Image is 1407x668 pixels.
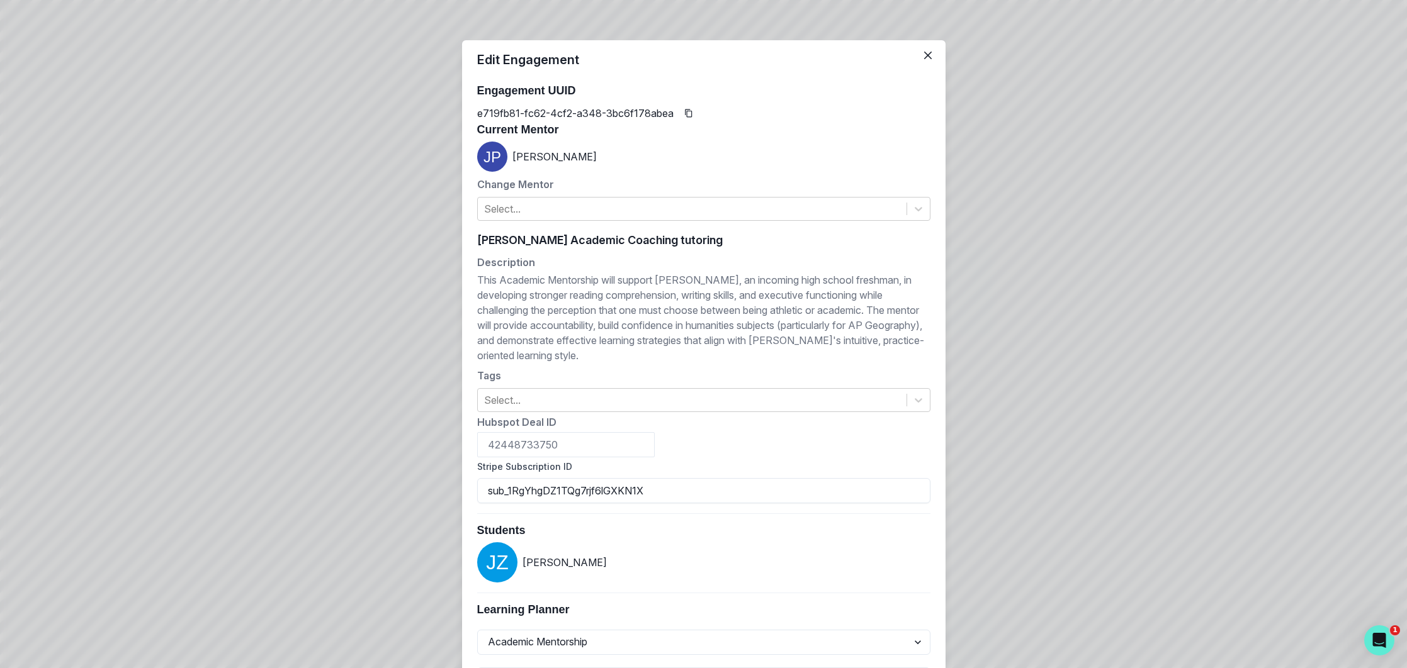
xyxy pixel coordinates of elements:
[477,524,930,538] h3: Students
[477,270,930,365] span: This Academic Mentorship will support [PERSON_NAME], an incoming high school freshman, in develop...
[477,231,723,250] span: [PERSON_NAME] Academic Coaching tutoring
[462,40,946,79] header: Edit Engagement
[477,142,507,172] img: Joseph
[918,45,938,65] button: Close
[477,542,517,582] img: svg
[477,123,930,137] h3: Current Mentor
[1364,625,1394,655] iframe: Intercom live chat
[523,555,607,570] p: [PERSON_NAME]
[477,415,930,430] p: Hubspot Deal ID
[477,603,930,617] h3: Learning Planner
[679,103,699,123] button: Copied to clipboard
[477,368,930,383] p: Tags
[477,106,674,121] p: e719fb81-fc62-4cf2-a348-3bc6f178abea
[477,84,930,98] h3: Engagement UUID
[477,460,923,473] label: Stripe Subscription ID
[477,255,923,270] label: Description
[1390,625,1400,635] span: 1
[512,149,597,164] p: [PERSON_NAME]
[477,177,930,192] p: Change Mentor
